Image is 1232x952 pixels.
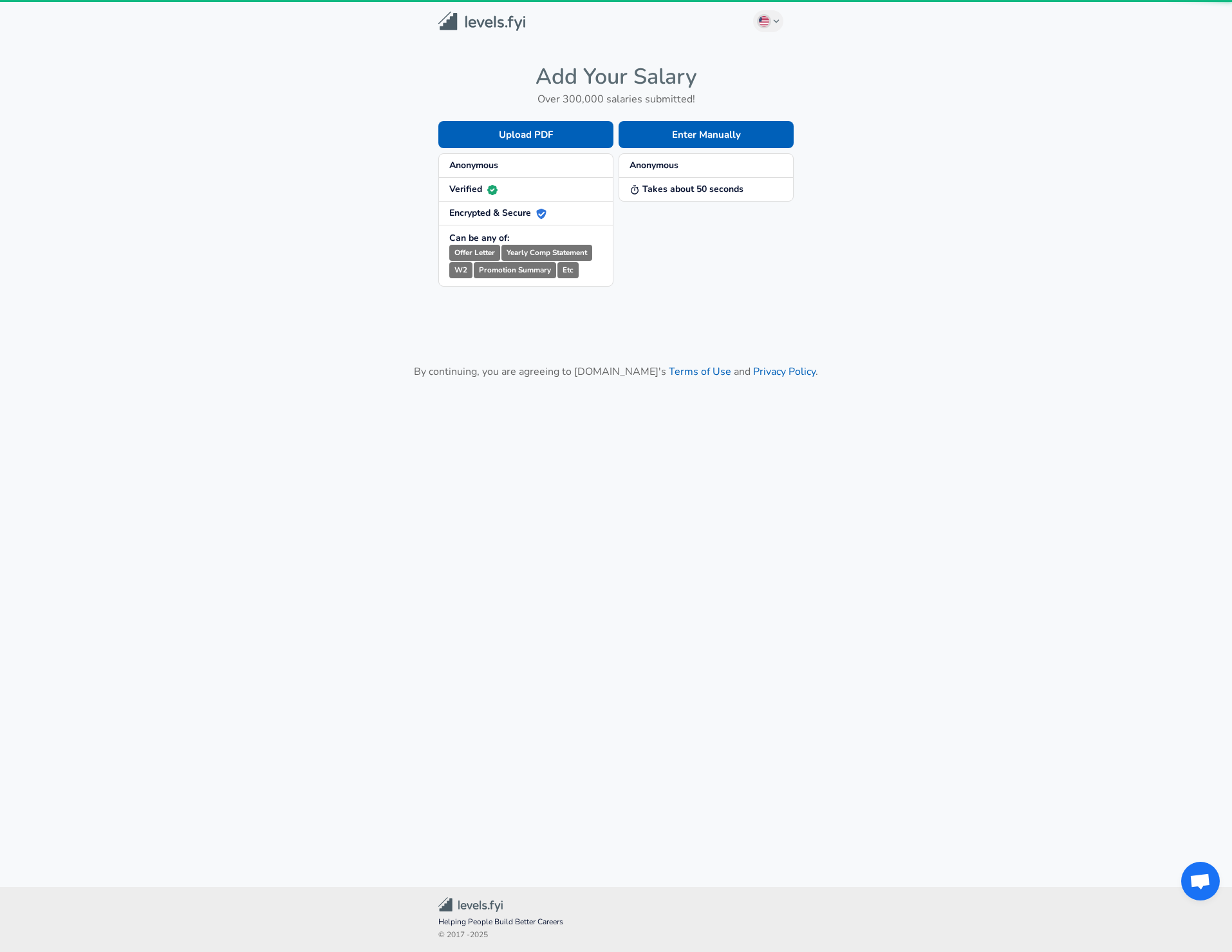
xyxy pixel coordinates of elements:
h4: Add Your Salary [438,63,794,90]
img: Levels.fyi Community [438,897,503,912]
strong: Takes about 50 seconds [630,183,743,195]
strong: Verified [449,183,498,195]
strong: Can be any of: [449,232,509,244]
strong: Anonymous [630,159,678,171]
small: W2 [449,262,472,278]
small: Offer Letter [449,245,500,261]
img: English (US) [759,16,769,26]
span: © 2017 - 2025 [438,929,794,942]
div: Open chat [1181,862,1220,900]
button: English (US) [753,10,784,32]
img: Levels.fyi [438,12,525,32]
button: Upload PDF [438,121,613,148]
a: Privacy Policy [753,365,816,379]
small: Promotion Summary [474,262,556,278]
span: Helping People Build Better Careers [438,916,794,929]
small: Etc [557,262,579,278]
a: Terms of Use [669,365,731,379]
strong: Encrypted & Secure [449,207,546,219]
button: Enter Manually [619,121,794,148]
strong: Anonymous [449,159,498,171]
small: Yearly Comp Statement [501,245,592,261]
h6: Over 300,000 salaries submitted! [438,90,794,108]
